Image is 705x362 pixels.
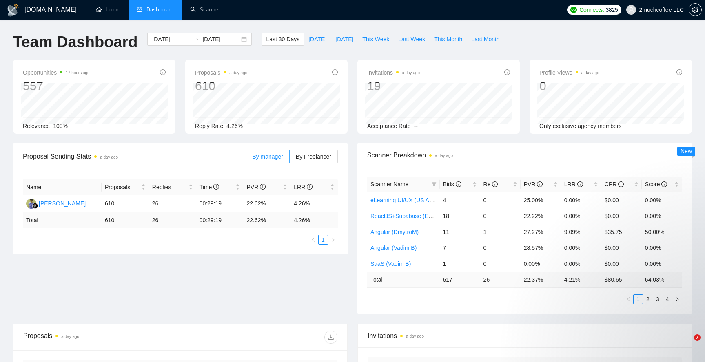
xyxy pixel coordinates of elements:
td: 0.00% [642,192,682,208]
span: Bids [443,181,461,188]
td: 0.00% [642,208,682,224]
span: info-circle [160,69,166,75]
time: a day ago [402,71,420,75]
td: 0 [480,208,521,224]
button: download [324,331,337,344]
td: 0.00% [561,192,601,208]
a: AD[PERSON_NAME] [26,200,86,206]
a: setting [689,7,702,13]
span: info-circle [307,184,313,190]
span: Last 30 Days [266,35,299,44]
span: Opportunities [23,68,90,77]
span: Only exclusive agency members [539,123,622,129]
td: 64.03 % [642,271,682,287]
a: eLearning UI/UX (US Andrey Z) [370,197,450,203]
span: Re [483,181,498,188]
div: Proposals [23,331,180,344]
span: info-circle [260,184,266,190]
td: 22.22% [521,208,561,224]
span: 100% [53,123,68,129]
div: 557 [23,78,90,94]
td: 22.37 % [521,271,561,287]
li: 1 [318,235,328,245]
td: 26 [149,212,196,228]
span: left [311,237,316,242]
span: PVR [246,184,266,190]
span: Relevance [23,123,50,129]
iframe: Intercom live chat [677,334,697,354]
span: info-circle [618,181,624,187]
div: [PERSON_NAME] [39,199,86,208]
td: Total [23,212,102,228]
td: $35.75 [601,224,642,240]
span: [DATE] [308,35,326,44]
time: a day ago [61,334,79,339]
span: By Freelancer [296,153,331,160]
td: 00:29:19 [196,212,244,228]
span: PVR [524,181,543,188]
span: info-circle [332,69,338,75]
span: info-circle [504,69,510,75]
span: CPR [605,181,624,188]
span: Reply Rate [195,123,223,129]
td: 9.09% [561,224,601,240]
span: Time [200,184,219,190]
td: 25.00% [521,192,561,208]
time: a day ago [435,153,453,158]
span: download [325,334,337,340]
td: 28.57% [521,240,561,256]
span: -- [414,123,418,129]
div: 19 [367,78,420,94]
td: $0.00 [601,256,642,271]
span: New [681,148,692,155]
span: Score [645,181,667,188]
span: LRR [294,184,313,190]
span: Replies [152,183,187,192]
span: This Week [362,35,389,44]
td: 18 [440,208,480,224]
img: logo [7,4,20,17]
td: 26 [480,271,521,287]
span: Invitations [367,68,420,77]
li: Previous Page [308,235,318,245]
div: 610 [195,78,247,94]
button: setting [689,3,702,16]
span: LRR [564,181,583,188]
span: Proposals [195,68,247,77]
span: right [330,237,335,242]
span: 3825 [606,5,618,14]
span: Profile Views [539,68,599,77]
td: $ 80.65 [601,271,642,287]
a: SaaS (Vadim B) [370,260,411,267]
span: filter [432,182,437,187]
a: Angular (DmytroM) [370,229,419,235]
img: gigradar-bm.png [32,203,38,209]
img: AD [26,199,36,209]
span: info-circle [676,69,682,75]
span: Scanner Name [370,181,408,188]
span: filter [430,178,438,190]
td: 4 [440,192,480,208]
input: End date [202,35,239,44]
td: 0.00% [561,240,601,256]
button: This Month [430,33,467,46]
input: Start date [152,35,189,44]
time: a day ago [406,334,424,338]
td: Total [367,271,440,287]
span: Proposal Sending Stats [23,151,246,161]
span: [DATE] [335,35,353,44]
span: This Month [434,35,462,44]
td: 0.00% [642,256,682,271]
button: Last 30 Days [262,33,304,46]
span: user [628,7,634,13]
th: Name [23,179,102,195]
span: info-circle [661,181,667,187]
span: to [193,36,199,42]
a: Angular (Vadim B) [370,245,417,251]
td: 610 [102,212,149,228]
span: Proposals [105,183,140,192]
td: 0 [480,240,521,256]
td: 11 [440,224,480,240]
span: By manager [252,153,283,160]
td: $0.00 [601,208,642,224]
